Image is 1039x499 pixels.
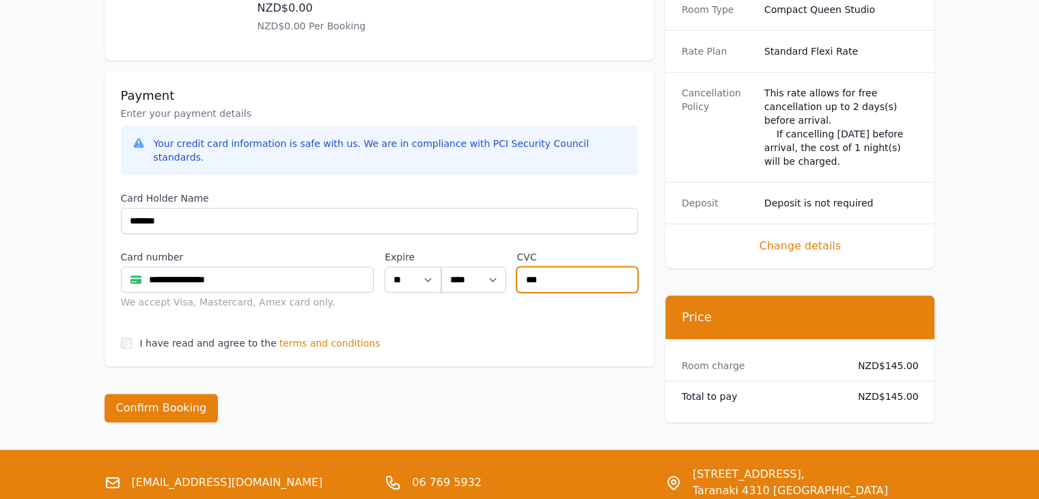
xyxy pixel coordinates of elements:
[121,295,374,309] div: We accept Visa, Mastercard, Amex card only.
[682,196,753,210] dt: Deposit
[682,390,836,403] dt: Total to pay
[682,309,919,325] h3: Price
[412,474,482,491] a: 06 769 5932
[847,390,919,403] dd: NZD$145.00
[154,137,627,164] div: Your credit card information is safe with us. We are in compliance with PCI Security Council stan...
[764,3,919,16] dd: Compact Queen Studio
[682,359,836,373] dt: Room charge
[385,250,441,264] label: Expire
[132,474,323,491] a: [EMAIL_ADDRESS][DOMAIN_NAME]
[764,86,919,168] div: This rate allows for free cancellation up to 2 days(s) before arrival. If cancelling [DATE] befor...
[140,338,277,349] label: I have read and agree to the
[682,3,753,16] dt: Room Type
[121,250,374,264] label: Card number
[121,191,638,205] label: Card Holder Name
[764,44,919,58] dd: Standard Flexi Rate
[121,107,638,120] p: Enter your payment details
[682,44,753,58] dt: Rate Plan
[847,359,919,373] dd: NZD$145.00
[764,196,919,210] dd: Deposit is not required
[279,336,380,350] span: terms and conditions
[682,86,753,168] dt: Cancellation Policy
[121,87,638,104] h3: Payment
[693,466,888,483] span: [STREET_ADDRESS],
[682,238,919,254] span: Change details
[516,250,637,264] label: CVC
[258,19,551,33] p: NZD$0.00 Per Booking
[105,394,219,422] button: Confirm Booking
[441,250,505,264] label: .
[693,483,888,499] span: Taranaki 4310 [GEOGRAPHIC_DATA]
